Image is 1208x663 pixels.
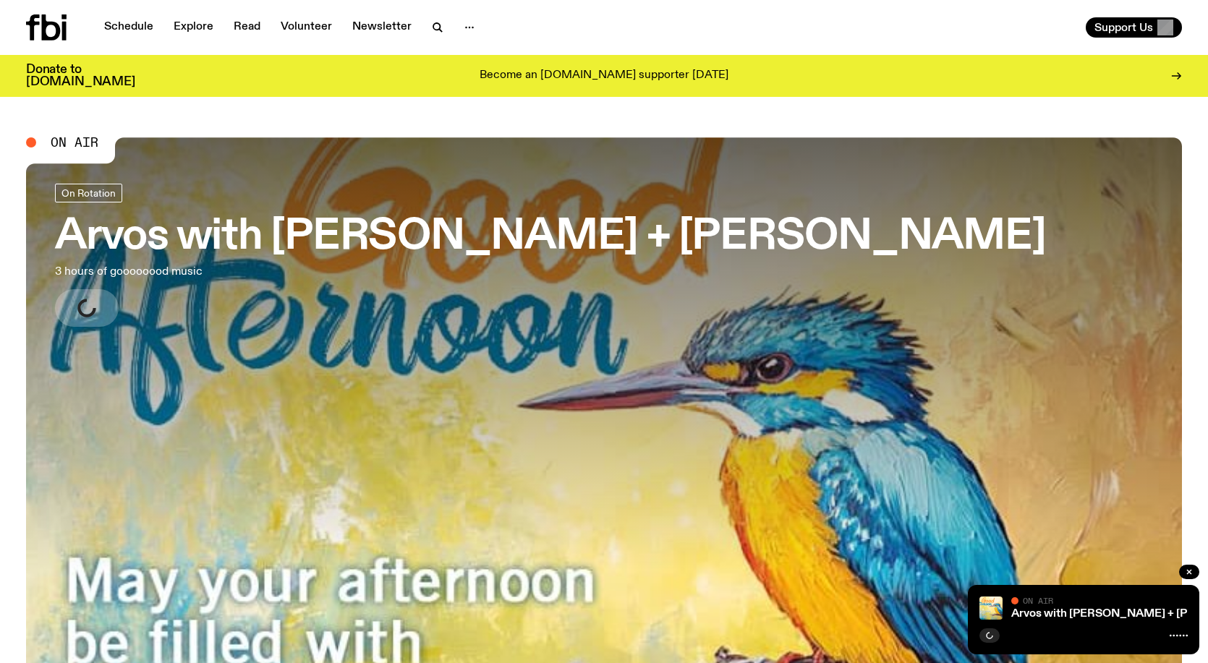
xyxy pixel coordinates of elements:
a: Schedule [95,17,162,38]
p: 3 hours of goooooood music [55,263,425,281]
span: On Air [51,136,98,149]
a: On Rotation [55,184,122,202]
h3: Arvos with [PERSON_NAME] + [PERSON_NAME] [55,217,1045,257]
a: Arvos with [PERSON_NAME] + [PERSON_NAME]3 hours of goooooood music [55,184,1045,327]
a: Volunteer [272,17,341,38]
span: Support Us [1094,21,1153,34]
a: Newsletter [344,17,420,38]
a: Read [225,17,269,38]
a: Explore [165,17,222,38]
button: Support Us [1086,17,1182,38]
p: Become an [DOMAIN_NAME] supporter [DATE] [480,69,728,82]
span: On Air [1023,596,1053,605]
h3: Donate to [DOMAIN_NAME] [26,64,135,88]
span: On Rotation [61,187,116,198]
